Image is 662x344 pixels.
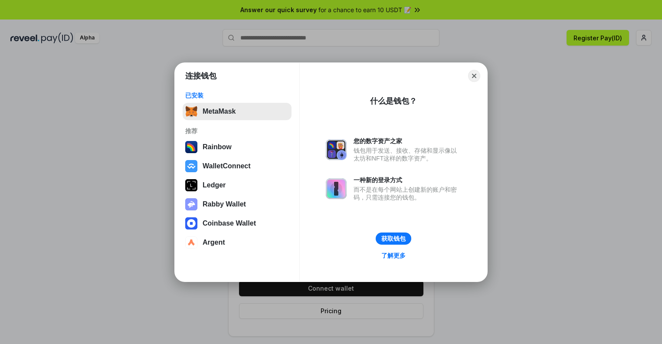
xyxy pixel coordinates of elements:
img: svg+xml,%3Csvg%20xmlns%3D%22http%3A%2F%2Fwww.w3.org%2F2000%2Fsvg%22%20fill%3D%22none%22%20viewBox... [185,198,197,210]
div: 推荐 [185,127,289,135]
button: Rainbow [183,138,292,156]
img: svg+xml,%3Csvg%20xmlns%3D%22http%3A%2F%2Fwww.w3.org%2F2000%2Fsvg%22%20width%3D%2228%22%20height%3... [185,179,197,191]
img: svg+xml,%3Csvg%20xmlns%3D%22http%3A%2F%2Fwww.w3.org%2F2000%2Fsvg%22%20fill%3D%22none%22%20viewBox... [326,178,347,199]
div: Argent [203,239,225,246]
button: Argent [183,234,292,251]
button: Close [468,70,480,82]
div: Coinbase Wallet [203,220,256,227]
div: 一种新的登录方式 [354,176,461,184]
div: Rainbow [203,143,232,151]
div: MetaMask [203,108,236,115]
div: 了解更多 [381,252,406,259]
div: Rabby Wallet [203,200,246,208]
button: MetaMask [183,103,292,120]
div: 钱包用于发送、接收、存储和显示像以太坊和NFT这样的数字资产。 [354,147,461,162]
img: svg+xml,%3Csvg%20fill%3D%22none%22%20height%3D%2233%22%20viewBox%3D%220%200%2035%2033%22%20width%... [185,105,197,118]
img: svg+xml,%3Csvg%20width%3D%22120%22%20height%3D%22120%22%20viewBox%3D%220%200%20120%20120%22%20fil... [185,141,197,153]
button: Rabby Wallet [183,196,292,213]
button: Ledger [183,177,292,194]
button: WalletConnect [183,157,292,175]
div: Ledger [203,181,226,189]
img: svg+xml,%3Csvg%20width%3D%2228%22%20height%3D%2228%22%20viewBox%3D%220%200%2028%2028%22%20fill%3D... [185,236,197,249]
a: 了解更多 [376,250,411,261]
div: 而不是在每个网站上创建新的账户和密码，只需连接您的钱包。 [354,186,461,201]
img: svg+xml,%3Csvg%20width%3D%2228%22%20height%3D%2228%22%20viewBox%3D%220%200%2028%2028%22%20fill%3D... [185,217,197,229]
div: 什么是钱包？ [370,96,417,106]
div: 您的数字资产之家 [354,137,461,145]
button: Coinbase Wallet [183,215,292,232]
img: svg+xml,%3Csvg%20width%3D%2228%22%20height%3D%2228%22%20viewBox%3D%220%200%2028%2028%22%20fill%3D... [185,160,197,172]
div: 获取钱包 [381,235,406,242]
img: svg+xml,%3Csvg%20xmlns%3D%22http%3A%2F%2Fwww.w3.org%2F2000%2Fsvg%22%20fill%3D%22none%22%20viewBox... [326,139,347,160]
div: WalletConnect [203,162,251,170]
button: 获取钱包 [376,233,411,245]
div: 已安装 [185,92,289,99]
h1: 连接钱包 [185,71,216,81]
